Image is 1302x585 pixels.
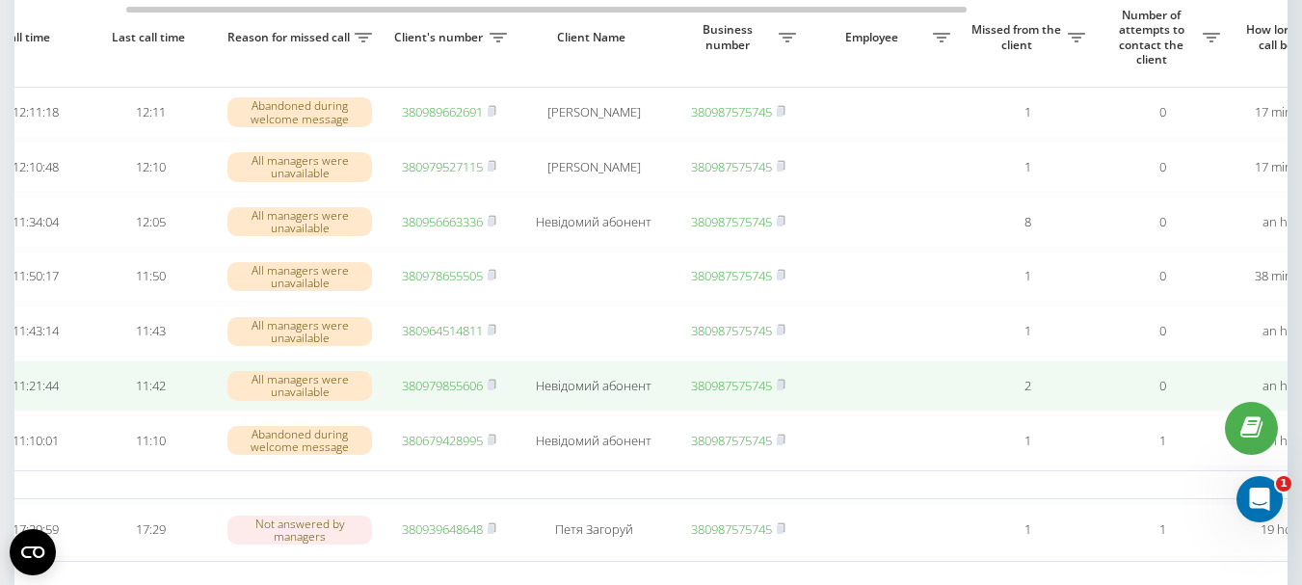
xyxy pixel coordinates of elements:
span: Client's number [391,30,490,45]
span: Missed from the client [970,22,1068,52]
div: Abandoned during welcome message [227,426,372,455]
td: Невідомий абонент [517,197,671,248]
a: 380979527115 [402,158,483,175]
a: 380987575745 [691,267,772,284]
td: 8 [960,197,1095,248]
a: 380987575745 [691,432,772,449]
div: Not answered by managers [227,516,372,545]
td: 1 [960,87,1095,138]
a: 380987575745 [691,213,772,230]
td: 0 [1095,87,1230,138]
div: All managers were unavailable [227,262,372,291]
span: Client Name [533,30,654,45]
a: 380956663336 [402,213,483,230]
td: 17:29 [83,503,218,557]
td: 1 [960,252,1095,303]
td: [PERSON_NAME] [517,142,671,193]
div: All managers were unavailable [227,207,372,236]
div: All managers were unavailable [227,371,372,400]
span: Employee [815,30,933,45]
a: 380978655505 [402,267,483,284]
div: All managers were unavailable [227,152,372,181]
a: 380964514811 [402,322,483,339]
td: 0 [1095,306,1230,357]
a: 380989662691 [402,103,483,120]
div: Abandoned during welcome message [227,97,372,126]
div: All managers were unavailable [227,317,372,346]
td: [PERSON_NAME] [517,87,671,138]
td: 0 [1095,142,1230,193]
td: 12:11 [83,87,218,138]
td: 12:05 [83,197,218,248]
td: Невідомий абонент [517,360,671,412]
a: 380979855606 [402,377,483,394]
a: 380679428995 [402,432,483,449]
td: 1 [960,306,1095,357]
a: 380987575745 [691,103,772,120]
td: 1 [960,503,1095,557]
td: 12:10 [83,142,218,193]
a: 380987575745 [691,322,772,339]
td: 1 [1095,503,1230,557]
span: Business number [680,22,779,52]
span: Number of attempts to contact the client [1104,8,1203,67]
a: 380987575745 [691,377,772,394]
td: 1 [960,142,1095,193]
td: 11:43 [83,306,218,357]
td: 0 [1095,252,1230,303]
td: 2 [960,360,1095,412]
td: 11:50 [83,252,218,303]
td: 11:10 [83,415,218,466]
button: Open CMP widget [10,529,56,575]
td: 0 [1095,197,1230,248]
td: 1 [1095,415,1230,466]
a: 380987575745 [691,520,772,538]
a: 380987575745 [691,158,772,175]
td: 1 [960,415,1095,466]
span: 1 [1276,476,1291,492]
span: Reason for missed call [227,30,355,45]
td: Петя Загоруй [517,503,671,557]
a: 380939648648 [402,520,483,538]
td: 11:42 [83,360,218,412]
iframe: Intercom live chat [1236,476,1283,522]
span: Last call time [98,30,202,45]
td: 0 [1095,360,1230,412]
td: Невідомий абонент [517,415,671,466]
